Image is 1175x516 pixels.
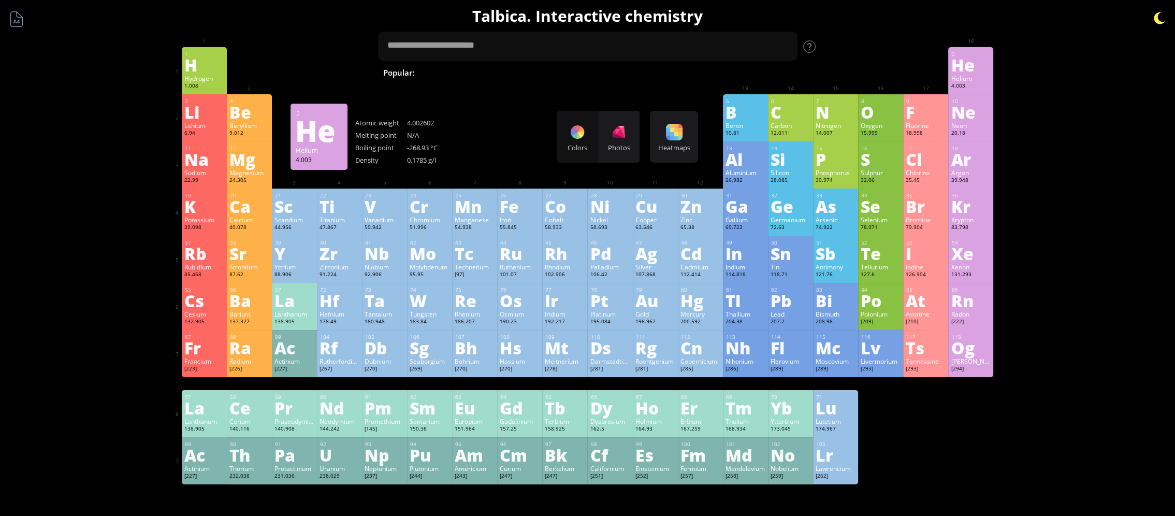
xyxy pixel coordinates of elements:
[410,198,449,214] div: Cr
[816,224,855,232] div: 74.922
[680,310,720,318] div: Mercury
[365,271,404,279] div: 92.906
[500,192,540,199] div: 26
[545,271,585,279] div: 102.906
[771,98,810,105] div: 6
[407,143,459,152] div: -268.93 °C
[185,192,224,199] div: 19
[545,286,585,293] div: 77
[229,271,269,279] div: 87.62
[455,216,495,224] div: Manganese
[861,292,901,309] div: Po
[500,292,540,309] div: Os
[680,271,720,279] div: 112.414
[680,216,720,224] div: Zinc
[771,168,810,177] div: Silicon
[951,292,991,309] div: Rn
[229,177,269,185] div: 24.305
[771,224,810,232] div: 72.63
[500,245,540,262] div: Ru
[230,145,269,152] div: 12
[816,239,855,246] div: 51
[455,239,495,246] div: 43
[185,98,224,105] div: 3
[635,271,675,279] div: 107.868
[635,318,675,326] div: 196.967
[726,286,765,293] div: 81
[636,239,675,246] div: 47
[816,177,855,185] div: 30.974
[296,109,342,118] div: 2
[771,198,810,214] div: Ge
[861,145,901,152] div: 16
[816,292,855,309] div: Bi
[726,318,765,326] div: 204.38
[410,292,449,309] div: W
[726,263,765,271] div: Indium
[590,310,630,318] div: Platinum
[184,151,224,167] div: Na
[455,271,495,279] div: [97]
[635,292,675,309] div: Au
[906,121,946,130] div: Fluorine
[184,74,224,82] div: Hydrogen
[590,286,630,293] div: 78
[681,286,720,293] div: 80
[680,245,720,262] div: Cd
[455,310,495,318] div: Rhenium
[410,263,449,271] div: Molybdenum
[320,310,359,318] div: Hafnium
[816,151,855,167] div: P
[726,245,765,262] div: In
[635,310,675,318] div: Gold
[184,168,224,177] div: Sodium
[861,271,901,279] div: 127.6
[680,224,720,232] div: 65.38
[816,245,855,262] div: Sb
[455,292,495,309] div: Re
[861,310,901,318] div: Polonium
[726,271,765,279] div: 114.818
[951,310,991,318] div: Radon
[590,263,630,271] div: Palladium
[545,224,585,232] div: 58.933
[951,192,991,199] div: 36
[816,98,855,105] div: 7
[500,263,540,271] div: Ruthenium
[275,239,314,246] div: 39
[590,224,630,232] div: 58.693
[295,122,342,139] div: He
[816,145,855,152] div: 15
[407,118,459,127] div: 4.002602
[229,198,269,214] div: Ca
[274,245,314,262] div: Y
[410,271,449,279] div: 95.95
[296,155,342,164] div: 4.003
[355,118,407,127] div: Atomic weight
[861,239,901,246] div: 52
[861,98,901,105] div: 8
[951,286,991,293] div: 86
[229,224,269,232] div: 40.078
[906,104,946,120] div: F
[726,216,765,224] div: Gallium
[320,216,359,224] div: Titanium
[771,121,810,130] div: Carbon
[906,216,946,224] div: Bromine
[320,245,359,262] div: Zr
[455,224,495,232] div: 54.938
[545,292,585,309] div: Ir
[184,245,224,262] div: Rb
[726,130,765,138] div: 10.81
[681,239,720,246] div: 48
[771,245,810,262] div: Sn
[906,245,946,262] div: I
[185,51,224,58] div: 1
[726,168,765,177] div: Aluminium
[861,104,901,120] div: O
[861,151,901,167] div: S
[500,224,540,232] div: 55.845
[726,192,765,199] div: 31
[410,224,449,232] div: 51.996
[275,192,314,199] div: 21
